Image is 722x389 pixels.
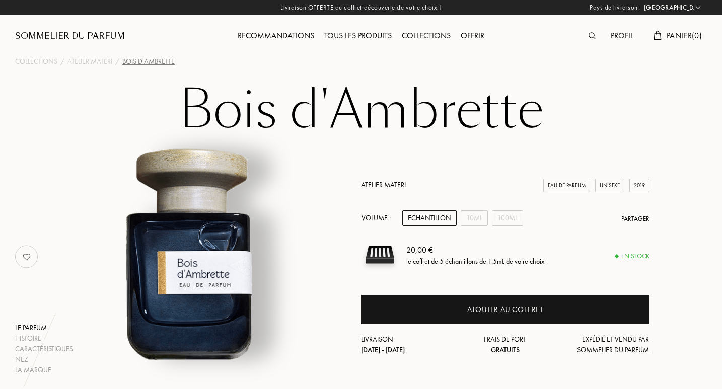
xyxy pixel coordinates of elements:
[361,180,406,189] a: Atelier Materi
[553,334,649,355] div: Expédié et vendu par
[15,56,57,67] a: Collections
[15,365,73,375] div: La marque
[397,30,456,41] a: Collections
[615,251,649,261] div: En stock
[590,3,641,13] span: Pays de livraison :
[654,31,662,40] img: cart.svg
[233,30,319,43] div: Recommandations
[406,244,544,256] div: 20,00 €
[17,247,37,267] img: no_like_p.png
[15,333,73,344] div: Histoire
[15,354,73,365] div: Nez
[109,83,613,138] h1: Bois d'Ambrette
[402,210,457,226] div: Echantillon
[456,30,489,43] div: Offrir
[15,30,125,42] a: Sommelier du Parfum
[491,345,520,354] span: Gratuits
[461,210,488,226] div: 10mL
[122,56,175,67] div: Bois d'Ambrette
[406,256,544,266] div: le coffret de 5 échantillons de 1.5mL de votre choix
[361,236,399,274] img: sample box
[577,345,649,354] span: Sommelier du Parfum
[595,179,624,192] div: Unisexe
[60,56,64,67] div: /
[467,304,543,316] div: Ajouter au coffret
[361,334,457,355] div: Livraison
[319,30,397,41] a: Tous les produits
[361,210,396,226] div: Volume :
[456,30,489,41] a: Offrir
[319,30,397,43] div: Tous les produits
[361,345,405,354] span: [DATE] - [DATE]
[606,30,638,43] div: Profil
[492,210,523,226] div: 100mL
[64,128,312,375] img: Bois d'Ambrette Atelier Materi
[15,323,73,333] div: Le parfum
[115,56,119,67] div: /
[543,179,590,192] div: Eau de Parfum
[629,179,649,192] div: 2019
[621,214,649,224] div: Partager
[457,334,553,355] div: Frais de port
[233,30,319,41] a: Recommandations
[67,56,112,67] a: Atelier Materi
[667,30,702,41] span: Panier ( 0 )
[606,30,638,41] a: Profil
[15,344,73,354] div: Caractéristiques
[397,30,456,43] div: Collections
[589,32,596,39] img: search_icn.svg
